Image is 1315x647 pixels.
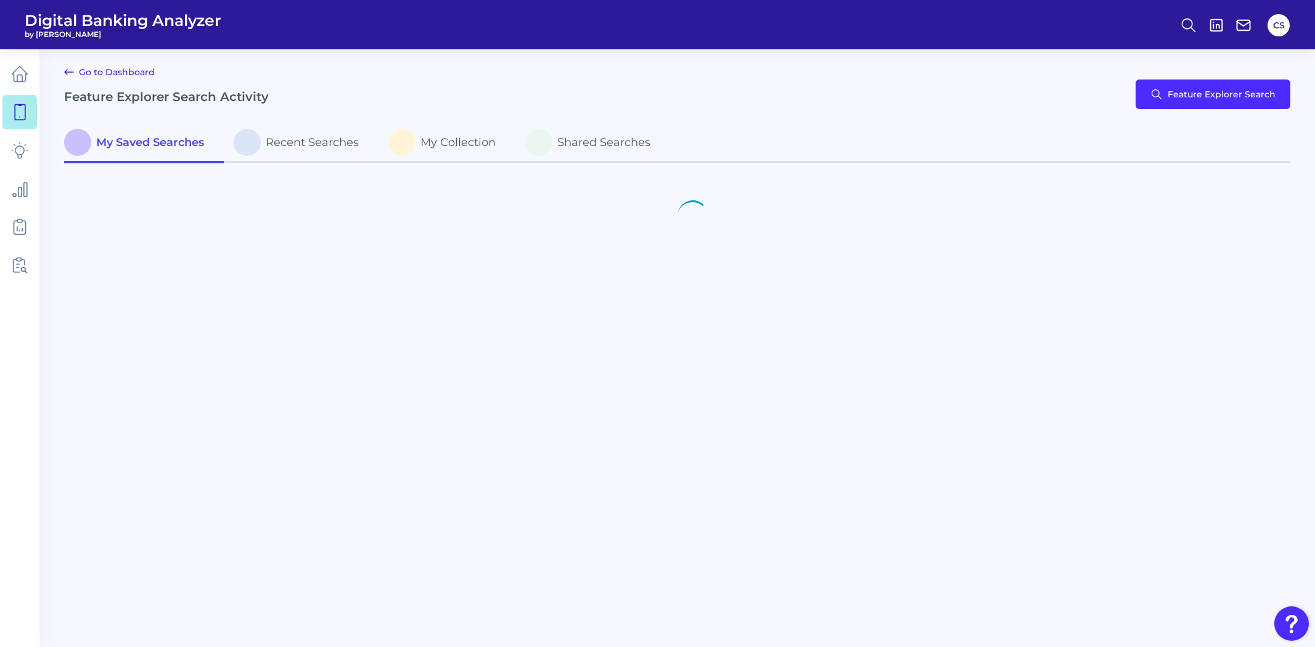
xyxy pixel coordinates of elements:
span: Shared Searches [557,136,650,149]
button: CS [1268,14,1290,36]
button: Open Resource Center [1274,606,1309,641]
a: Shared Searches [515,124,670,163]
span: Recent Searches [266,136,359,149]
span: Digital Banking Analyzer [25,11,221,30]
span: Feature Explorer Search [1168,89,1276,99]
a: Recent Searches [224,124,379,163]
span: My Saved Searches [96,136,204,149]
span: My Collection [420,136,496,149]
button: Feature Explorer Search [1136,79,1290,109]
span: by [PERSON_NAME] [25,30,221,39]
a: My Saved Searches [64,124,224,163]
h2: Feature Explorer Search Activity [64,89,269,104]
a: Go to Dashboard [64,65,155,79]
a: My Collection [379,124,515,163]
